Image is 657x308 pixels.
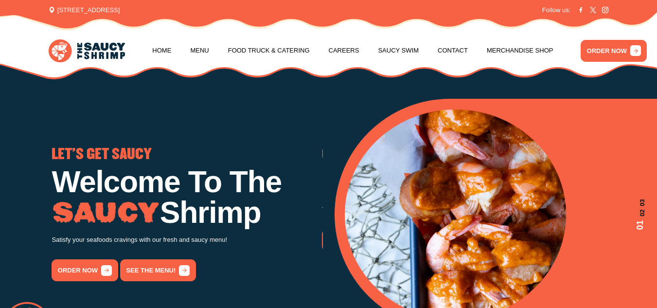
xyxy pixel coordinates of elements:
img: logo [49,39,124,62]
span: 02 [634,210,647,217]
a: Saucy Swim [378,32,419,69]
span: LET'S GET SAUCY [52,147,152,161]
a: ORDER NOW [581,40,647,62]
h1: Welcome To The Shrimp [52,167,322,228]
p: Satisfy your seafoods cravings with our fresh and saucy menu! [52,235,322,246]
span: 03 [634,199,647,206]
span: [STREET_ADDRESS] [49,5,120,15]
span: 01 [634,220,647,230]
h1: Low Country Boil [322,167,592,197]
a: Merchandise Shop [487,32,553,69]
span: GO THE WHOLE NINE YARDS [322,147,481,161]
div: 2 / 3 [322,147,592,251]
a: order now [322,229,388,251]
a: Home [152,32,171,69]
p: Try our famous Whole Nine Yards sauce! The recipe is our secret! [322,204,592,216]
a: Careers [329,32,359,69]
span: Follow us: [542,5,571,15]
div: 1 / 3 [52,147,322,281]
a: order now [52,259,118,281]
a: Contact [438,32,468,69]
a: Menu [190,32,209,69]
a: Food Truck & Catering [228,32,310,69]
a: See the menu! [120,259,196,281]
img: Image [52,202,160,224]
